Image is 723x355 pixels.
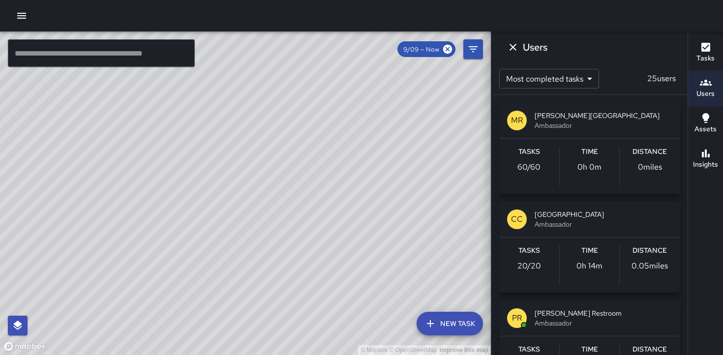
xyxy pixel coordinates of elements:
[517,260,541,272] p: 20 / 20
[535,318,672,328] span: Ambassador
[523,39,547,55] h6: Users
[499,69,599,89] div: Most completed tasks
[688,35,723,71] button: Tasks
[633,147,667,157] h6: Distance
[397,41,455,57] div: 9/09 — Now
[503,37,523,57] button: Dismiss
[535,219,672,229] span: Ambassador
[517,161,541,173] p: 60 / 60
[463,39,483,59] button: Filters
[696,89,715,99] h6: Users
[694,124,717,135] h6: Assets
[632,260,668,272] p: 0.05 miles
[581,344,598,355] h6: Time
[693,159,718,170] h6: Insights
[638,161,662,173] p: 0 miles
[535,209,672,219] span: [GEOGRAPHIC_DATA]
[633,245,667,256] h6: Distance
[535,308,672,318] span: [PERSON_NAME] Restroom
[499,202,680,293] button: CC[GEOGRAPHIC_DATA]AmbassadorTasks20/20Time0h 14mDistance0.05miles
[581,147,598,157] h6: Time
[518,344,540,355] h6: Tasks
[518,245,540,256] h6: Tasks
[576,260,602,272] p: 0h 14m
[577,161,602,173] p: 0h 0m
[688,106,723,142] button: Assets
[535,111,672,120] span: [PERSON_NAME][GEOGRAPHIC_DATA]
[511,213,523,225] p: CC
[581,245,598,256] h6: Time
[512,312,522,324] p: PR
[688,71,723,106] button: Users
[643,73,680,85] p: 25 users
[511,115,523,126] p: MR
[518,147,540,157] h6: Tasks
[499,103,680,194] button: MR[PERSON_NAME][GEOGRAPHIC_DATA]AmbassadorTasks60/60Time0h 0mDistance0miles
[696,53,715,64] h6: Tasks
[535,120,672,130] span: Ambassador
[397,45,445,54] span: 9/09 — Now
[688,142,723,177] button: Insights
[417,312,483,335] button: New Task
[633,344,667,355] h6: Distance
